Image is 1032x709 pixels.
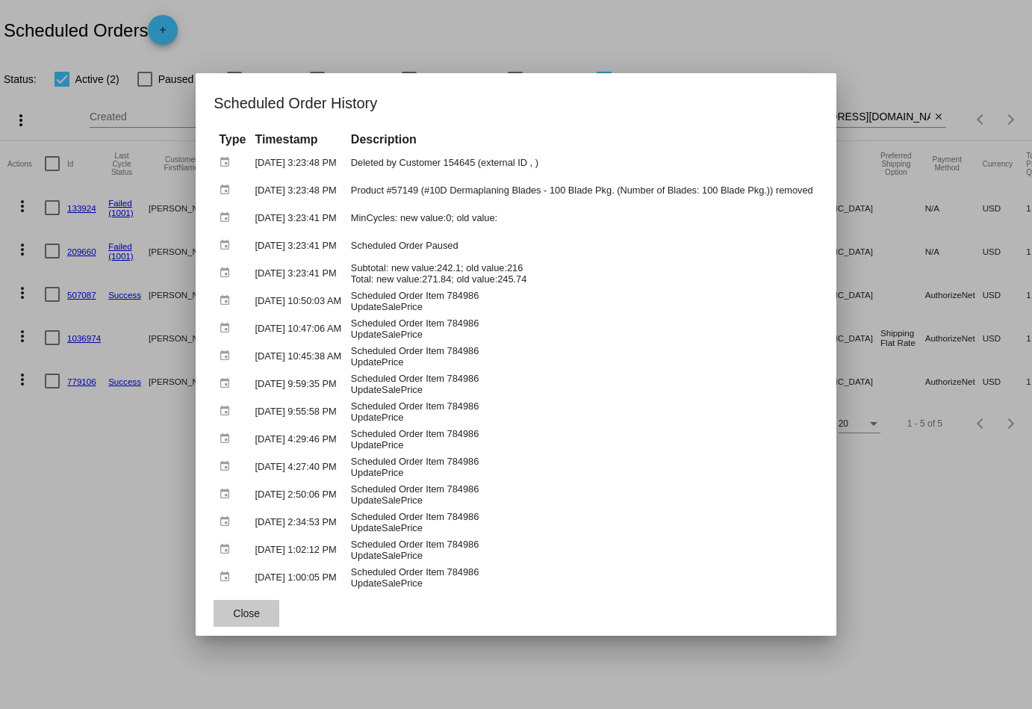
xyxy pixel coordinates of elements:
mat-icon: event [219,234,237,257]
td: [DATE] 1:00:05 PM [251,564,345,590]
td: [DATE] 9:55:58 PM [251,398,345,424]
td: Scheduled Order Item 784986 UpdatePrice [347,453,817,480]
td: [DATE] 1:02:12 PM [251,536,345,563]
th: Timestamp [251,131,345,148]
mat-icon: event [219,510,237,533]
mat-icon: event [219,483,237,506]
mat-icon: event [219,372,237,395]
td: MinCycles: new value:0; old value: [347,205,817,231]
mat-icon: event [219,427,237,451]
mat-icon: event [219,179,237,202]
th: Description [347,131,817,148]
td: Product #57149 (#10D Dermaplaning Blades - 100 Blade Pkg. (Number of Blades: 100 Blade Pkg.)) rem... [347,177,817,203]
td: [DATE] 10:45:38 AM [251,343,345,369]
td: Scheduled Order Item 784986 UpdatePrice [347,426,817,452]
td: Scheduled Order Item 784986 UpdateSalePrice [347,481,817,507]
td: Subtotal: new value:242.1; old value:216 Total: new value:271.84; old value:245.74 [347,260,817,286]
td: Scheduled Order Item 784986 UpdateSalePrice [347,315,817,341]
td: [DATE] 4:29:46 PM [251,426,345,452]
td: Scheduled Order Paused [347,232,817,258]
td: [DATE] 9:59:35 PM [251,371,345,397]
td: Scheduled Order Item 784986 UpdatePrice [347,343,817,369]
mat-icon: event [219,455,237,478]
mat-icon: event [219,566,237,589]
th: Type [215,131,249,148]
mat-icon: event [219,317,237,340]
td: Scheduled Order Item 784986 UpdateSalePrice [347,536,817,563]
mat-icon: event [219,261,237,285]
td: [DATE] 3:23:41 PM [251,260,345,286]
td: [DATE] 10:50:03 AM [251,288,345,314]
h1: Scheduled Order History [214,91,818,115]
mat-icon: event [219,206,237,229]
td: Deleted by Customer 154645 (external ID , ) [347,149,817,176]
td: Scheduled Order Item 784986 UpdateSalePrice [347,371,817,397]
mat-icon: event [219,151,237,174]
button: Close dialog [214,600,279,627]
td: Scheduled Order Item 784986 UpdateSalePrice [347,288,817,314]
td: [DATE] 4:27:40 PM [251,453,345,480]
td: [DATE] 10:47:06 AM [251,315,345,341]
span: Close [233,607,260,619]
td: [DATE] 3:23:48 PM [251,177,345,203]
mat-icon: event [219,400,237,423]
mat-icon: event [219,538,237,561]
td: [DATE] 2:50:06 PM [251,481,345,507]
td: [DATE] 2:34:53 PM [251,509,345,535]
td: Scheduled Order Item 784986 UpdateSalePrice [347,509,817,535]
td: [DATE] 3:23:41 PM [251,205,345,231]
mat-icon: event [219,344,237,368]
mat-icon: event [219,289,237,312]
td: Scheduled Order Item 784986 UpdatePrice [347,398,817,424]
td: [DATE] 3:23:41 PM [251,232,345,258]
td: Scheduled Order Item 784986 UpdateSalePrice [347,564,817,590]
td: [DATE] 3:23:48 PM [251,149,345,176]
